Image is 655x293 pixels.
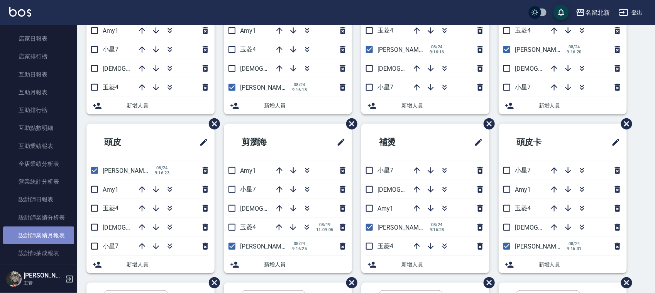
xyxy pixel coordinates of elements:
[566,241,583,246] span: 08/24
[103,65,170,72] span: [DEMOGRAPHIC_DATA]9
[240,65,307,72] span: [DEMOGRAPHIC_DATA]9
[3,227,74,244] a: 設計師業績月報表
[240,27,256,34] span: Amy1
[86,256,215,273] div: 新增人員
[377,186,445,193] span: [DEMOGRAPHIC_DATA]9
[377,224,427,231] span: [PERSON_NAME]2
[154,165,171,170] span: 08/24
[3,244,74,262] a: 設計師抽成報表
[240,223,256,231] span: 玉菱4
[127,261,208,269] span: 新增人員
[428,227,445,232] span: 9:16:28
[230,128,305,156] h2: 剪瀏海
[291,246,308,251] span: 9:16:25
[377,242,393,250] span: 玉菱4
[515,167,531,174] span: 小星7
[505,128,580,156] h2: 頭皮卡
[377,65,445,72] span: [DEMOGRAPHIC_DATA]9
[573,5,613,20] button: 名留北新
[264,102,346,110] span: 新增人員
[566,44,583,49] span: 08/24
[478,112,496,135] span: 刪除班表
[3,119,74,137] a: 互助點數明細
[3,66,74,83] a: 互助日報表
[515,46,565,53] span: [PERSON_NAME]2
[469,133,483,152] span: 修改班表的標題
[401,102,483,110] span: 新增人員
[240,186,256,193] span: 小星7
[499,256,627,273] div: 新增人員
[103,46,118,53] span: 小星7
[553,5,569,20] button: save
[377,46,427,53] span: [PERSON_NAME]2
[607,133,621,152] span: 修改班表的標題
[240,46,256,53] span: 玉菱4
[240,205,307,212] span: [DEMOGRAPHIC_DATA]9
[428,49,445,55] span: 9:16:16
[203,112,221,135] span: 刪除班表
[3,30,74,48] a: 店家日報表
[499,97,627,114] div: 新增人員
[340,112,359,135] span: 刪除班表
[361,256,489,273] div: 新增人員
[615,112,633,135] span: 刪除班表
[377,205,393,212] span: Amy1
[3,191,74,208] a: 設計師日報表
[291,241,308,246] span: 08/24
[616,5,646,20] button: 登出
[566,49,583,55] span: 9:16:20
[428,222,445,227] span: 08/24
[103,242,118,250] span: 小星7
[316,222,333,227] span: 08/19
[127,102,208,110] span: 新增人員
[24,272,63,279] h5: [PERSON_NAME]
[3,209,74,227] a: 設計師業績分析表
[86,97,215,114] div: 新增人員
[103,224,170,231] span: [DEMOGRAPHIC_DATA]9
[515,204,531,212] span: 玉菱4
[264,261,346,269] span: 新增人員
[3,155,74,173] a: 全店業績分析表
[3,101,74,119] a: 互助排行榜
[291,87,308,92] span: 9:16:13
[3,173,74,191] a: 營業統計分析表
[515,27,531,34] span: 玉菱4
[103,186,118,193] span: Amy1
[240,243,290,250] span: [PERSON_NAME]2
[240,84,290,91] span: [PERSON_NAME]2
[377,83,393,91] span: 小星7
[515,186,531,193] span: Amy1
[3,137,74,155] a: 互助業績報表
[240,167,256,174] span: Amy1
[6,271,22,287] img: Person
[195,133,208,152] span: 修改班表的標題
[3,48,74,65] a: 店家排行榜
[224,97,352,114] div: 新增人員
[103,204,118,212] span: 玉菱4
[539,261,621,269] span: 新增人員
[428,44,445,49] span: 08/24
[566,246,583,251] span: 9:16:31
[377,167,393,174] span: 小星7
[515,243,565,250] span: [PERSON_NAME]2
[515,65,582,72] span: [DEMOGRAPHIC_DATA]9
[361,97,489,114] div: 新增人員
[585,8,610,17] div: 名留北新
[9,7,31,17] img: Logo
[515,83,531,91] span: 小星7
[377,27,393,34] span: 玉菱4
[103,167,152,174] span: [PERSON_NAME]2
[154,170,171,175] span: 9:16:23
[401,261,483,269] span: 新增人員
[367,128,438,156] h2: 補燙
[332,133,346,152] span: 修改班表的標題
[103,83,118,91] span: 玉菱4
[224,256,352,273] div: 新增人員
[24,279,63,286] p: 主管
[3,262,74,280] a: 設計師排行榜
[3,83,74,101] a: 互助月報表
[93,128,164,156] h2: 頭皮
[291,82,308,87] span: 08/24
[316,227,333,232] span: 11:09:05
[515,224,582,231] span: [DEMOGRAPHIC_DATA]9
